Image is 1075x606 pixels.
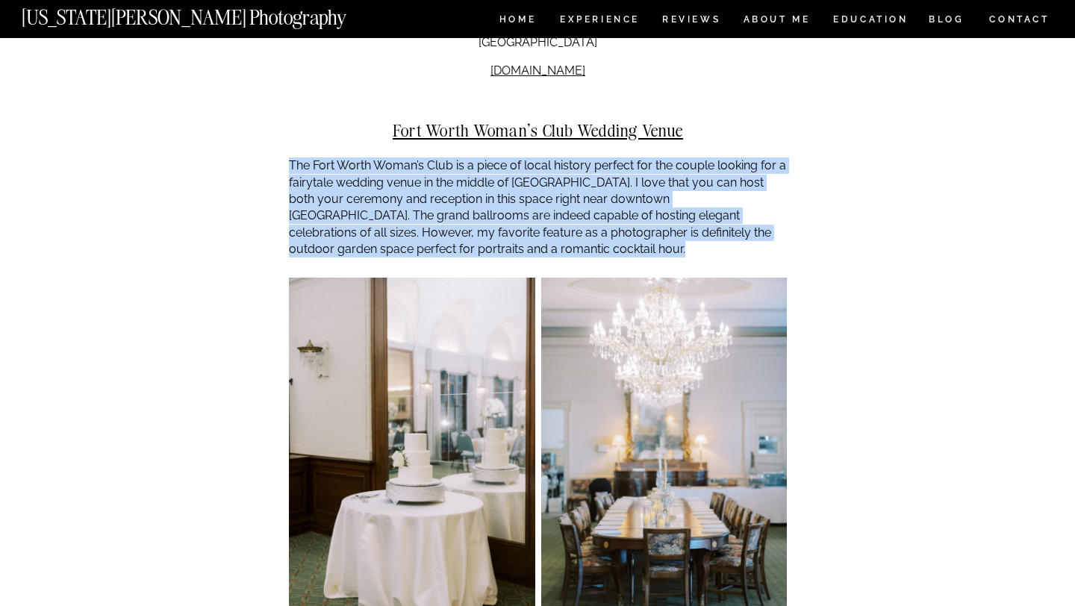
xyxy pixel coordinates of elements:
[929,15,965,28] a: BLOG
[560,15,638,28] a: Experience
[496,15,539,28] a: HOME
[662,15,718,28] a: REVIEWS
[832,15,910,28] a: EDUCATION
[22,7,396,20] a: [US_STATE][PERSON_NAME] Photography
[743,15,811,28] a: ABOUT ME
[988,11,1050,28] a: CONTACT
[490,63,585,78] a: [DOMAIN_NAME]
[289,121,787,140] h2: Fort Worth Woman’s Club Wedding Venue
[289,157,787,257] p: The Fort Worth Woman’s Club is a piece of local history perfect for the couple looking for a fair...
[289,17,787,51] p: [STREET_ADDRESS][PERSON_NAME] [GEOGRAPHIC_DATA]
